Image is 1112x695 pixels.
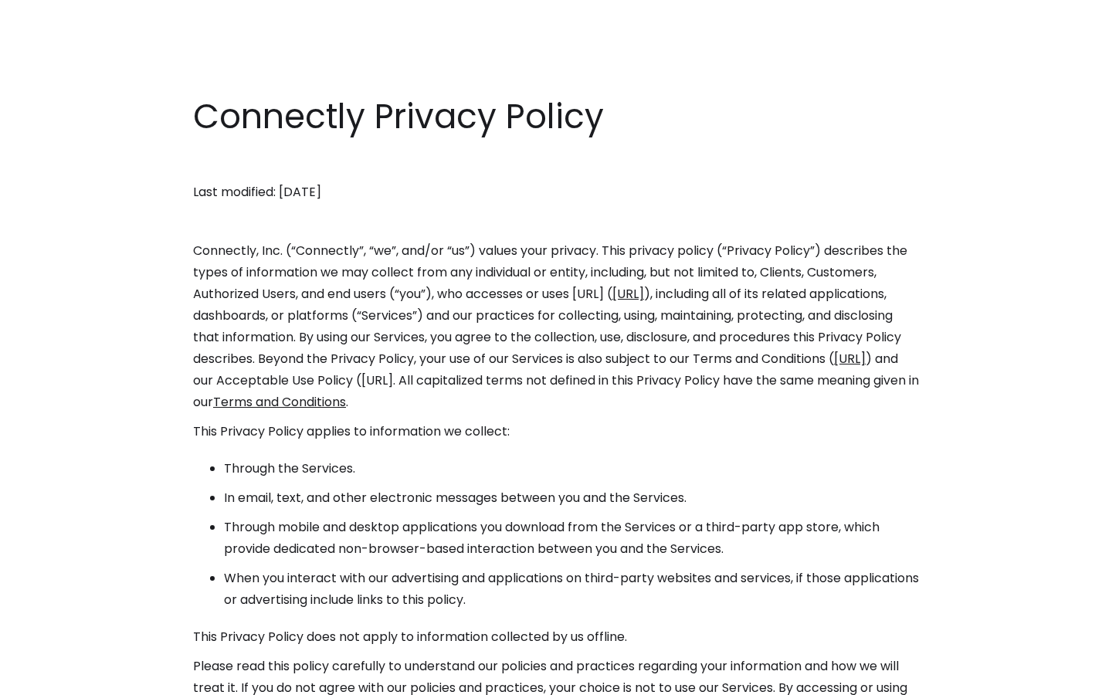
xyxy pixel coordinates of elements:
[224,487,919,509] li: In email, text, and other electronic messages between you and the Services.
[224,568,919,611] li: When you interact with our advertising and applications on third-party websites and services, if ...
[213,393,346,411] a: Terms and Conditions
[224,458,919,480] li: Through the Services.
[193,152,919,174] p: ‍
[193,211,919,232] p: ‍
[224,517,919,560] li: Through mobile and desktop applications you download from the Services or a third-party app store...
[193,93,919,141] h1: Connectly Privacy Policy
[15,666,93,690] aside: Language selected: English
[193,626,919,648] p: This Privacy Policy does not apply to information collected by us offline.
[612,285,644,303] a: [URL]
[193,240,919,413] p: Connectly, Inc. (“Connectly”, “we”, and/or “us”) values your privacy. This privacy policy (“Priva...
[193,181,919,203] p: Last modified: [DATE]
[834,350,866,368] a: [URL]
[31,668,93,690] ul: Language list
[193,421,919,442] p: This Privacy Policy applies to information we collect:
